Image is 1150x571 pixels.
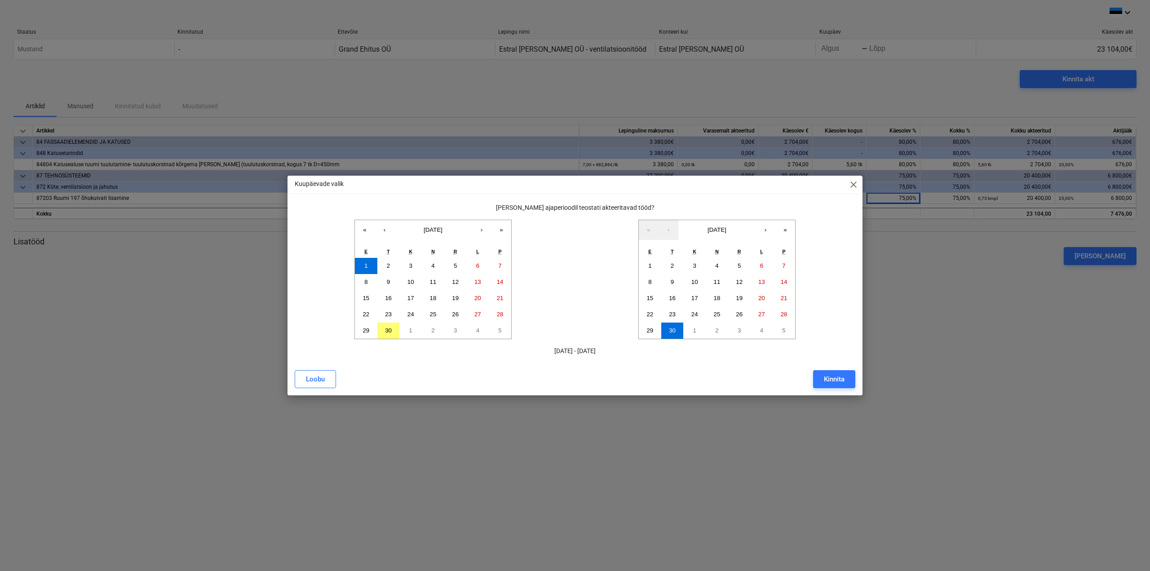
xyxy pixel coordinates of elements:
abbr: 1. september 2025 [364,262,367,269]
abbr: 5. september 2025 [454,262,457,269]
abbr: esmaspäev [648,249,651,254]
abbr: 19. september 2025 [736,295,743,301]
abbr: 29. september 2025 [363,327,369,334]
abbr: 25. september 2025 [714,311,721,318]
button: 12. september 2025 [444,274,467,290]
button: 2. september 2025 [661,258,684,274]
abbr: 5. oktoober 2025 [782,327,785,334]
button: ‹ [375,220,394,240]
p: [DATE] - [DATE] [295,346,855,356]
abbr: 1. oktoober 2025 [409,327,412,334]
button: 22. september 2025 [639,306,661,323]
abbr: 3. september 2025 [409,262,412,269]
abbr: 27. september 2025 [758,311,765,318]
button: » [491,220,511,240]
abbr: neljapäev [431,249,435,254]
button: 10. september 2025 [399,274,422,290]
button: 20. september 2025 [751,290,773,306]
button: [DATE] [678,220,756,240]
abbr: pühapäev [499,249,502,254]
p: Kuupäevade valik [295,179,344,189]
button: 29. september 2025 [639,323,661,339]
p: [PERSON_NAME] ajaperioodil teostati akteeritavad tööd? [295,203,855,212]
abbr: kolmapäev [693,249,696,254]
button: 17. september 2025 [399,290,422,306]
button: 5. oktoober 2025 [773,323,795,339]
abbr: 9. september 2025 [671,279,674,285]
abbr: 29. september 2025 [646,327,653,334]
button: 28. september 2025 [773,306,795,323]
button: 17. september 2025 [683,290,706,306]
button: 25. september 2025 [422,306,444,323]
button: « [639,220,659,240]
abbr: 13. september 2025 [474,279,481,285]
button: 1. oktoober 2025 [399,323,422,339]
abbr: 3. oktoober 2025 [454,327,457,334]
button: 27. september 2025 [467,306,489,323]
abbr: 4. oktoober 2025 [760,327,763,334]
abbr: 22. september 2025 [646,311,653,318]
abbr: 14. september 2025 [781,279,787,285]
abbr: 2. september 2025 [671,262,674,269]
abbr: reede [738,249,741,254]
button: 22. september 2025 [355,306,377,323]
button: 2. oktoober 2025 [422,323,444,339]
abbr: laupäev [760,249,763,254]
button: 7. september 2025 [489,258,511,274]
abbr: 30. september 2025 [669,327,676,334]
span: [DATE] [708,226,726,233]
abbr: 6. september 2025 [760,262,763,269]
abbr: reede [454,249,457,254]
button: 23. september 2025 [377,306,400,323]
button: 21. september 2025 [489,290,511,306]
abbr: teisipäev [671,249,673,254]
button: 4. september 2025 [706,258,728,274]
abbr: 5. oktoober 2025 [498,327,501,334]
abbr: 2. oktoober 2025 [715,327,718,334]
abbr: 7. september 2025 [782,262,785,269]
abbr: 10. september 2025 [691,279,698,285]
button: 14. september 2025 [489,274,511,290]
abbr: 26. september 2025 [736,311,743,318]
button: 1. september 2025 [639,258,661,274]
button: 4. oktoober 2025 [751,323,773,339]
button: 30. september 2025 [377,323,400,339]
button: 1. oktoober 2025 [683,323,706,339]
abbr: 27. september 2025 [474,311,481,318]
abbr: 4. oktoober 2025 [476,327,479,334]
abbr: 9. september 2025 [387,279,390,285]
abbr: 23. september 2025 [669,311,676,318]
abbr: 17. september 2025 [407,295,414,301]
button: 3. september 2025 [683,258,706,274]
button: ‹ [659,220,678,240]
button: Kinnita [813,370,855,388]
abbr: 19. september 2025 [452,295,459,301]
button: 26. september 2025 [728,306,751,323]
abbr: 30. september 2025 [385,327,392,334]
button: 16. september 2025 [377,290,400,306]
button: 25. september 2025 [706,306,728,323]
abbr: 16. september 2025 [385,295,392,301]
button: 3. september 2025 [399,258,422,274]
button: 16. september 2025 [661,290,684,306]
button: 3. oktoober 2025 [444,323,467,339]
abbr: teisipäev [387,249,389,254]
abbr: 15. september 2025 [646,295,653,301]
span: close [848,179,859,190]
abbr: neljapäev [715,249,719,254]
button: 8. september 2025 [355,274,377,290]
button: 11. september 2025 [706,274,728,290]
abbr: 2. oktoober 2025 [431,327,434,334]
abbr: 6. september 2025 [476,262,479,269]
button: 4. september 2025 [422,258,444,274]
abbr: pühapäev [783,249,786,254]
abbr: 10. september 2025 [407,279,414,285]
abbr: 18. september 2025 [430,295,437,301]
abbr: 5. september 2025 [738,262,741,269]
button: 3. oktoober 2025 [728,323,751,339]
abbr: 4. september 2025 [431,262,434,269]
abbr: 3. september 2025 [693,262,696,269]
button: 2. september 2025 [377,258,400,274]
button: › [756,220,775,240]
abbr: 24. september 2025 [407,311,414,318]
